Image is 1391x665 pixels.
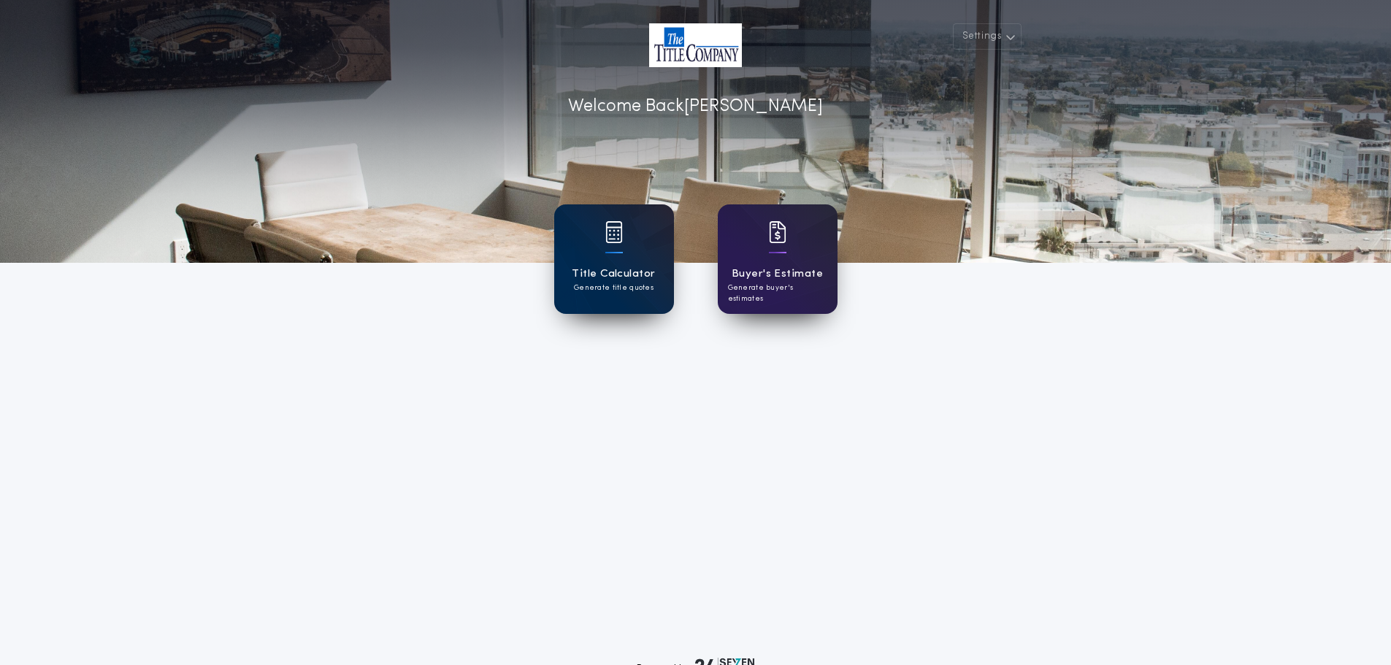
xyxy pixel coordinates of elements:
h1: Buyer's Estimate [732,266,823,282]
img: card icon [769,221,786,243]
p: Welcome Back [PERSON_NAME] [568,93,823,120]
img: account-logo [649,23,742,67]
h1: Title Calculator [572,266,655,282]
button: Settings [953,23,1022,50]
a: card iconBuyer's EstimateGenerate buyer's estimates [718,204,838,314]
p: Generate buyer's estimates [728,282,827,304]
a: card iconTitle CalculatorGenerate title quotes [554,204,674,314]
img: card icon [605,221,623,243]
p: Generate title quotes [574,282,654,293]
